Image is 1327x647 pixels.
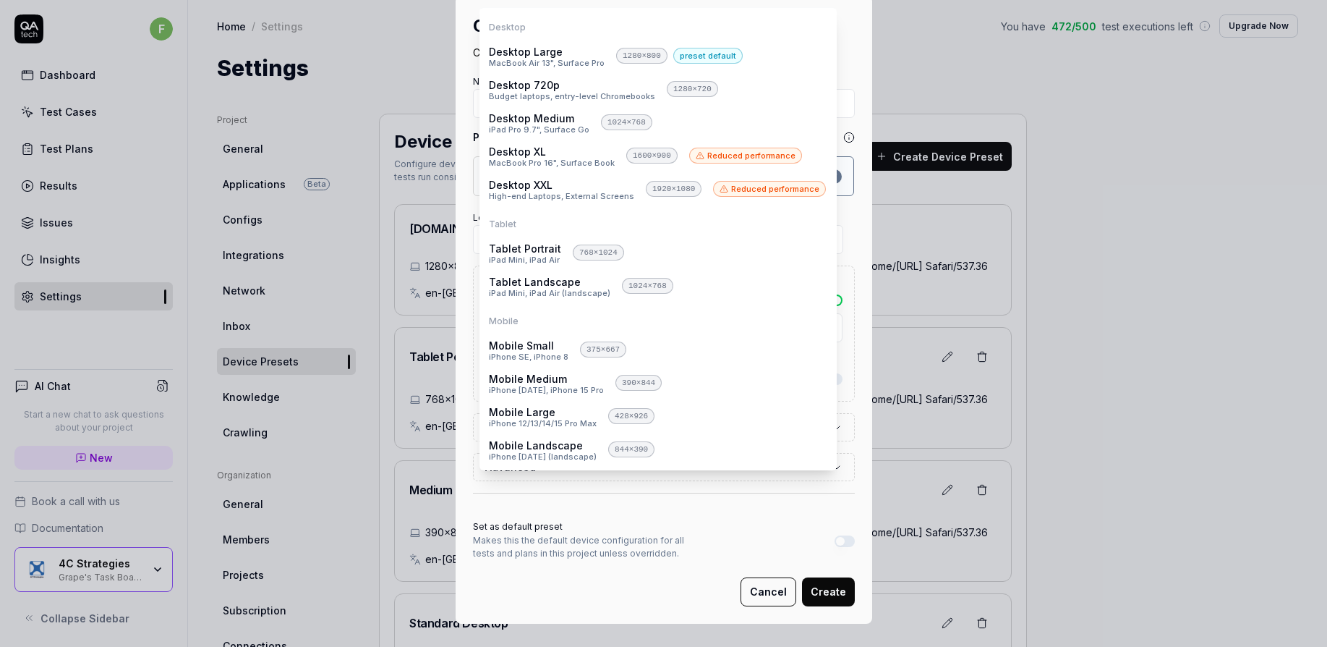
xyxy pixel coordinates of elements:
[489,193,634,200] span: High-end Laptops, External Screens
[483,213,833,235] div: Tablet
[489,420,597,428] span: iPhone 12/13/14/15 Pro Max
[489,126,589,134] span: iPad Pro 9.7", Surface Go
[673,48,743,64] div: preset default
[607,117,646,129] span: 1024 × 768
[489,144,546,159] span: Desktop XL
[483,17,833,38] div: Desktop
[489,274,581,289] span: Tablet Landscape
[489,159,615,167] span: MacBook Pro 16", Surface Book
[489,241,561,256] span: Tablet Portrait
[489,111,574,126] span: Desktop Medium
[628,280,667,292] span: 1024 × 768
[652,183,695,195] span: 1920 × 1080
[483,310,833,332] div: Mobile
[586,344,620,356] span: 375 × 667
[489,371,567,386] span: Mobile Medium
[615,410,648,423] span: 428 × 926
[489,177,552,193] span: Desktop XXL
[489,453,597,461] span: iPhone [DATE] (landscape)
[713,181,826,198] div: Reduced performance
[489,338,554,353] span: Mobile Small
[673,83,712,96] span: 1280 × 720
[489,353,568,361] span: iPhone SE, iPhone 8
[623,50,661,62] span: 1280 × 800
[489,256,560,264] span: iPad Mini, iPad Air
[579,247,618,259] span: 768 × 1024
[489,59,605,67] span: MacBook Air 13", Surface Pro
[489,93,655,101] span: Budget laptops, entry-level Chromebooks
[489,438,583,453] span: Mobile Landscape
[489,44,563,59] span: Desktop Large
[489,386,604,394] span: iPhone [DATE], iPhone 15 Pro
[633,150,671,162] span: 1600 × 900
[622,377,655,389] span: 390 × 844
[615,444,648,456] span: 844 × 390
[489,289,610,297] span: iPad Mini, iPad Air (landscape)
[689,148,802,164] div: Reduced performance
[489,77,560,93] span: Desktop 720p
[489,405,555,420] span: Mobile Large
